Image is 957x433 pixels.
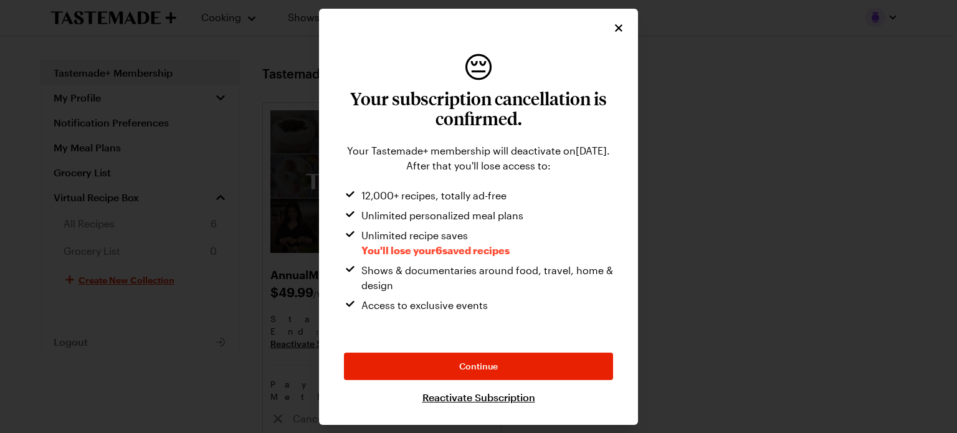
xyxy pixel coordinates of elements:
[361,263,613,293] span: Shows & documentaries around food, travel, home & design
[361,298,488,313] span: Access to exclusive events
[344,88,613,128] h3: Your subscription cancellation is confirmed.
[612,21,626,35] button: Close
[361,228,510,258] span: Unlimited recipe saves
[459,360,498,373] span: Continue
[361,188,507,203] span: 12,000+ recipes, totally ad-free
[361,244,510,256] span: You'll lose your 6 saved recipes
[344,143,613,173] div: Your Tastemade+ membership will deactivate on [DATE] . After that you'll lose access to:
[463,51,494,81] span: disappointed face emoji
[422,390,535,405] a: Reactivate Subscription
[361,208,523,223] span: Unlimited personalized meal plans
[344,353,613,380] button: Continue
